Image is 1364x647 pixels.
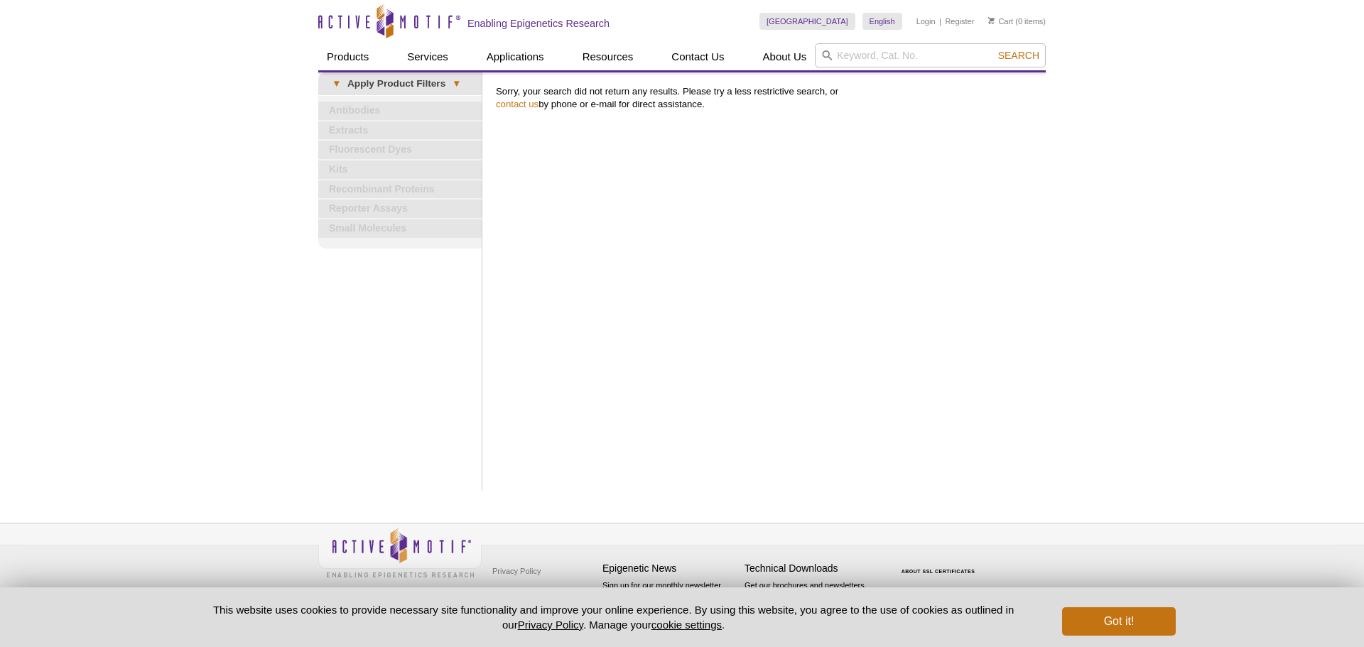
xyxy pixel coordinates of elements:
a: Recombinant Proteins [318,180,482,199]
a: Login [916,16,936,26]
span: ▾ [445,77,467,90]
a: Products [318,43,377,70]
a: About Us [754,43,816,70]
p: Sorry, your search did not return any results. Please try a less restrictive search, or by phone ... [496,85,1039,111]
a: Antibodies [318,102,482,120]
a: Services [399,43,457,70]
table: Click to Verify - This site chose Symantec SSL for secure e-commerce and confidential communicati... [887,548,993,580]
a: Register [945,16,974,26]
h4: Technical Downloads [745,562,879,575]
p: This website uses cookies to provide necessary site functionality and improve your online experie... [188,602,1039,632]
a: Privacy Policy [518,619,583,631]
button: Search [994,49,1044,62]
h2: Enabling Epigenetics Research [467,17,610,30]
a: contact us [496,99,538,109]
img: Active Motif, [318,523,482,581]
a: Cart [988,16,1013,26]
a: Resources [574,43,642,70]
a: [GEOGRAPHIC_DATA] [759,13,855,30]
h4: Epigenetic News [602,562,737,575]
a: Reporter Assays [318,200,482,218]
a: Extracts [318,121,482,140]
input: Keyword, Cat. No. [815,43,1046,67]
a: Small Molecules [318,219,482,238]
li: | [939,13,941,30]
button: cookie settings [651,619,722,631]
a: ▾Apply Product Filters▾ [318,72,482,95]
p: Sign up for our monthly newsletter highlighting recent publications in the field of epigenetics. [602,580,737,628]
img: Your Cart [988,17,995,24]
a: ABOUT SSL CERTIFICATES [902,569,975,574]
span: Search [998,50,1039,61]
a: Privacy Policy [489,560,544,582]
a: Applications [478,43,553,70]
a: Kits [318,161,482,179]
button: Got it! [1062,607,1176,636]
a: Terms & Conditions [489,582,563,603]
a: Fluorescent Dyes [318,141,482,159]
span: ▾ [325,77,347,90]
a: Contact Us [663,43,732,70]
li: (0 items) [988,13,1046,30]
a: English [862,13,902,30]
p: Get our brochures and newsletters, or request them by mail. [745,580,879,616]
